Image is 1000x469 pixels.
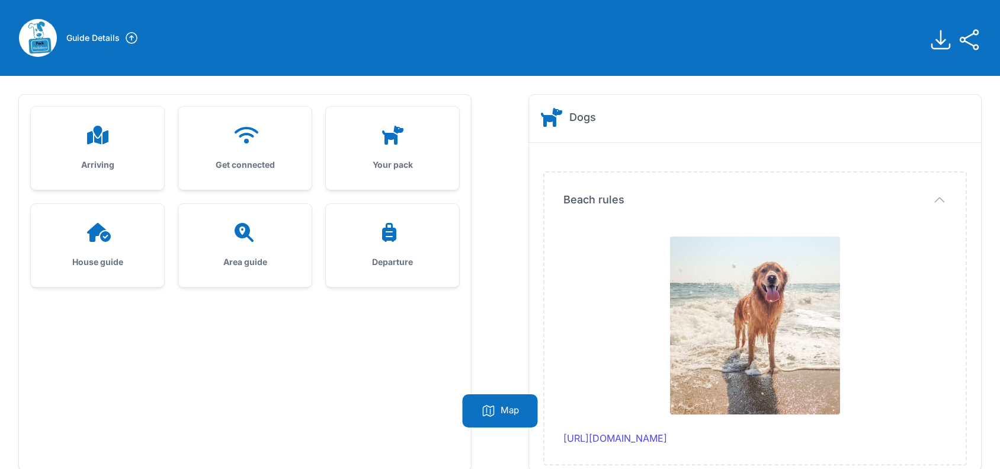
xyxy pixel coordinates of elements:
[563,192,624,208] span: Beach rules
[197,159,293,171] h3: Get connected
[563,192,947,208] button: Beach rules
[563,432,667,444] a: [URL][DOMAIN_NAME]
[178,107,312,190] a: Get connected
[178,204,312,287] a: Area guide
[31,107,164,190] a: Arriving
[326,107,459,190] a: Your pack
[670,237,840,414] img: ccmifc4ing6thd42xg7ziryu16wi
[66,31,139,45] a: Guide Details
[569,109,596,126] h2: Dogs
[326,204,459,287] a: Departure
[197,256,293,268] h3: Area guide
[31,204,164,287] a: House guide
[50,256,145,268] h3: House guide
[345,159,440,171] h3: Your pack
[501,404,519,418] p: Map
[19,19,57,57] img: ms2720u4nnt2kxd674r90h1o3sx9
[50,159,145,171] h3: Arriving
[345,256,440,268] h3: Departure
[66,32,120,44] h3: Guide Details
